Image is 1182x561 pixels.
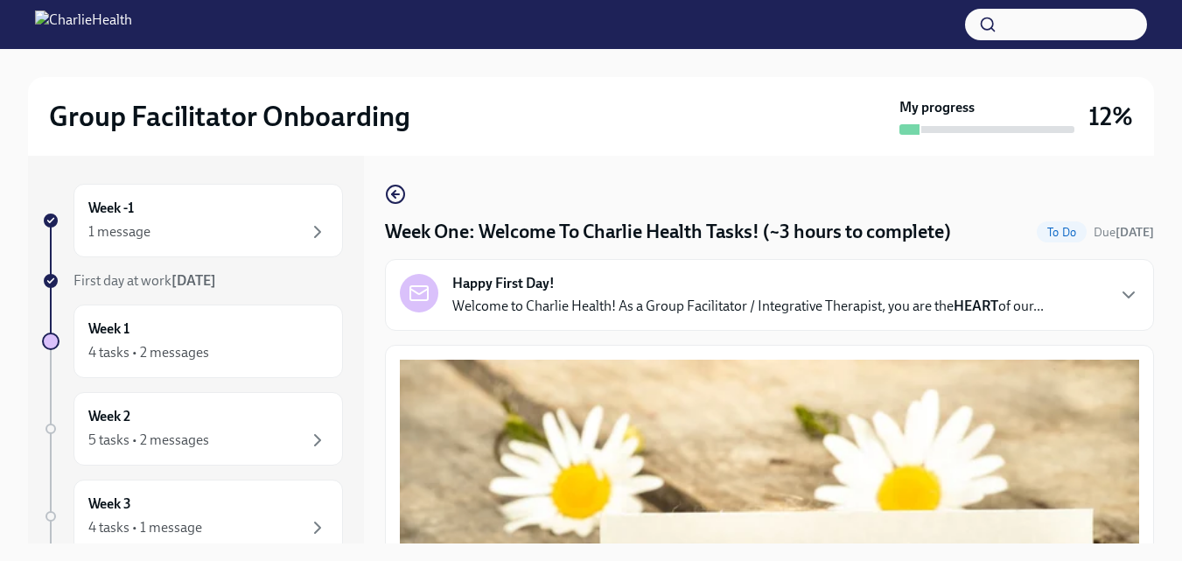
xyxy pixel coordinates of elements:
[1116,225,1154,240] strong: [DATE]
[35,11,132,39] img: CharlieHealth
[49,99,410,134] h2: Group Facilitator Onboarding
[88,407,130,426] h6: Week 2
[42,480,343,553] a: Week 34 tasks • 1 message
[42,184,343,257] a: Week -11 message
[1088,101,1133,132] h3: 12%
[88,518,202,537] div: 4 tasks • 1 message
[88,199,134,218] h6: Week -1
[42,271,343,291] a: First day at work[DATE]
[88,222,150,242] div: 1 message
[73,272,216,289] span: First day at work
[1094,225,1154,240] span: Due
[88,494,131,514] h6: Week 3
[899,98,975,117] strong: My progress
[42,305,343,378] a: Week 14 tasks • 2 messages
[171,272,216,289] strong: [DATE]
[954,298,998,314] strong: HEART
[1037,226,1087,239] span: To Do
[88,319,129,339] h6: Week 1
[1094,224,1154,241] span: September 22nd, 2025 09:00
[88,343,209,362] div: 4 tasks • 2 messages
[385,219,951,245] h4: Week One: Welcome To Charlie Health Tasks! (~3 hours to complete)
[42,392,343,466] a: Week 25 tasks • 2 messages
[88,431,209,450] div: 5 tasks • 2 messages
[452,297,1044,316] p: Welcome to Charlie Health! As a Group Facilitator / Integrative Therapist, you are the of our...
[452,274,555,293] strong: Happy First Day!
